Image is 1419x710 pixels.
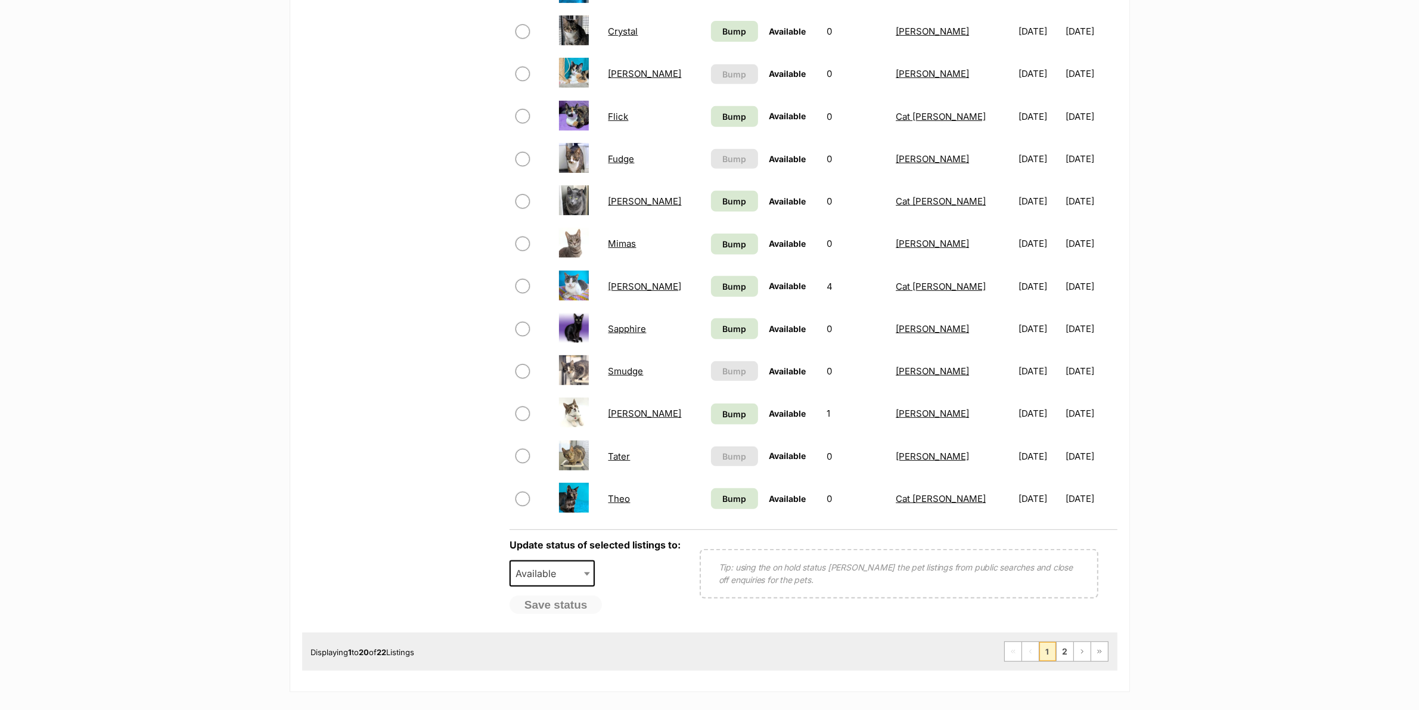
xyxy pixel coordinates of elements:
td: 0 [822,351,890,392]
a: [PERSON_NAME] [896,451,969,462]
a: [PERSON_NAME] [896,26,969,37]
td: [DATE] [1014,223,1064,264]
td: [DATE] [1066,351,1116,392]
a: [PERSON_NAME] [896,323,969,334]
td: 0 [822,308,890,349]
a: Bump [711,21,758,42]
a: Cat [PERSON_NAME] [896,493,986,504]
td: [DATE] [1014,436,1064,477]
td: [DATE] [1014,181,1064,222]
td: [DATE] [1066,96,1116,137]
span: Available [769,324,806,334]
span: Available [769,366,806,376]
td: [DATE] [1014,478,1064,519]
td: [DATE] [1014,266,1064,307]
span: Available [769,281,806,291]
td: [DATE] [1066,53,1116,94]
button: Bump [711,149,758,169]
td: 0 [822,223,890,264]
td: 0 [822,11,890,52]
span: Bump [722,280,746,293]
a: Crystal [608,26,638,37]
a: Smudge [608,365,644,377]
p: Tip: using the on hold status [PERSON_NAME] the pet listings from public searches and close off e... [719,561,1079,586]
td: [DATE] [1014,393,1064,434]
td: [DATE] [1066,266,1116,307]
a: Theo [608,493,631,504]
span: Page 1 [1039,642,1056,661]
a: Bump [711,318,758,339]
a: Bump [711,488,758,509]
td: [DATE] [1066,11,1116,52]
a: Bump [711,234,758,255]
td: [DATE] [1014,53,1064,94]
a: [PERSON_NAME] [608,408,682,419]
label: Update status of selected listings to: [510,539,681,551]
span: Bump [722,25,746,38]
button: Bump [711,447,758,466]
span: Available [769,69,806,79]
td: 4 [822,266,890,307]
nav: Pagination [1004,641,1109,662]
span: Previous page [1022,642,1039,661]
a: Cat [PERSON_NAME] [896,281,986,292]
span: Bump [722,408,746,420]
a: Tater [608,451,631,462]
a: Fudge [608,153,635,165]
span: Bump [722,153,746,165]
a: [PERSON_NAME] [608,68,682,79]
strong: 20 [359,647,370,657]
a: [PERSON_NAME] [608,196,682,207]
a: Next page [1074,642,1091,661]
a: [PERSON_NAME] [896,68,969,79]
a: Flick [608,111,629,122]
span: First page [1005,642,1021,661]
a: Mimas [608,238,636,249]
td: [DATE] [1066,478,1116,519]
span: Available [769,494,806,504]
span: Bump [722,195,746,207]
span: Available [769,196,806,206]
td: [DATE] [1014,11,1064,52]
span: Bump [722,110,746,123]
span: Available [769,26,806,36]
span: Bump [722,450,746,463]
td: [DATE] [1066,138,1116,179]
span: Available [769,111,806,121]
a: Bump [711,191,758,212]
a: [PERSON_NAME] [608,281,682,292]
td: [DATE] [1066,393,1116,434]
td: [DATE] [1066,181,1116,222]
span: Bump [722,492,746,505]
button: Bump [711,361,758,381]
td: 0 [822,53,890,94]
span: Bump [722,238,746,250]
span: Available [769,238,806,249]
a: Last page [1091,642,1108,661]
span: Bump [722,323,746,335]
td: 0 [822,436,890,477]
td: 1 [822,393,890,434]
span: Available [510,560,595,587]
td: 0 [822,181,890,222]
span: Displaying to of Listings [311,647,415,657]
a: Sapphire [608,323,647,334]
button: Bump [711,64,758,84]
td: 0 [822,478,890,519]
span: Available [769,154,806,164]
td: 0 [822,96,890,137]
a: [PERSON_NAME] [896,408,969,419]
img: Mona [559,271,589,300]
span: Available [769,451,806,461]
span: Available [511,565,568,582]
a: Bump [711,404,758,424]
a: Cat [PERSON_NAME] [896,111,986,122]
a: Cat [PERSON_NAME] [896,196,986,207]
span: Bump [722,365,746,377]
a: Bump [711,106,758,127]
span: Available [769,408,806,418]
a: [PERSON_NAME] [896,238,969,249]
a: Bump [711,276,758,297]
td: [DATE] [1014,308,1064,349]
td: [DATE] [1014,138,1064,179]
